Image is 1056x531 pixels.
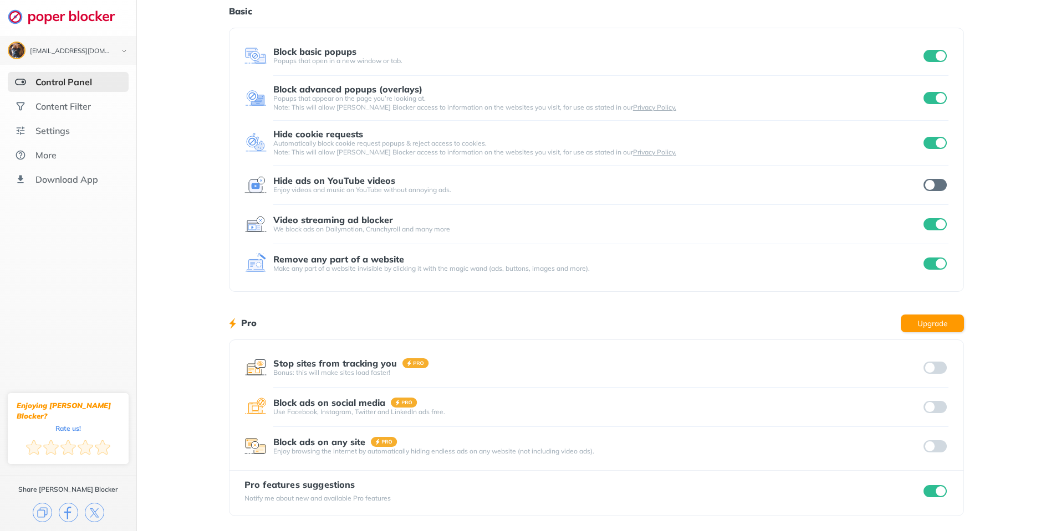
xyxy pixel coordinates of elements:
button: Upgrade [901,315,964,332]
div: Settings [35,125,70,136]
img: pro-badge.svg [402,358,429,368]
img: feature icon [244,132,267,154]
div: Block ads on social media [273,398,385,408]
div: Hide cookie requests [273,129,363,139]
div: Hide ads on YouTube videos [273,176,395,185]
img: facebook.svg [59,503,78,522]
div: We block ads on Dailymotion, Crunchyroll and many more [273,225,922,234]
img: settings.svg [15,125,26,136]
img: pro-badge.svg [391,398,417,408]
a: Privacy Policy. [633,103,676,111]
h1: Pro [241,316,257,330]
div: Enjoy browsing the internet by automatically hiding endless ads on any website (not including vid... [273,447,922,456]
img: logo-webpage.svg [8,9,127,24]
img: x.svg [85,503,104,522]
div: Stop sites from tracking you [273,358,397,368]
div: Bonus: this will make sites load faster! [273,368,922,377]
div: Notify me about new and available Pro features [244,494,391,503]
div: Block advanced popups (overlays) [273,84,422,94]
img: feature icon [244,357,267,379]
img: about.svg [15,149,26,161]
div: Automatically block cookie request popups & reject access to cookies. Note: This will allow [PERS... [273,139,922,157]
div: Download App [35,174,98,185]
div: Content Filter [35,101,91,112]
div: Block ads on any site [273,437,365,447]
div: Video streaming ad blocker [273,215,393,225]
div: Pro features suggestions [244,480,391,489]
div: Control Panel [35,76,92,87]
img: social.svg [15,101,26,112]
div: Enjoying [PERSON_NAME] Blocker? [17,400,120,421]
div: Remove any part of a website [273,254,404,264]
div: Block basic popups [273,47,356,56]
div: bdomrase@gmail.com [30,48,112,55]
img: download-app.svg [15,174,26,185]
div: Popups that open in a new window or tab. [273,56,922,65]
img: pro-badge.svg [371,437,397,447]
img: feature icon [244,45,267,67]
div: Make any part of a website invisible by clicking it with the magic wand (ads, buttons, images and... [273,264,922,273]
a: Privacy Policy. [633,148,676,156]
div: Popups that appear on the page you’re looking at. Note: This will allow [PERSON_NAME] Blocker acc... [273,94,922,112]
img: feature icon [244,174,267,196]
h1: Basic [229,4,964,18]
img: ACg8ocLV5UO8C46hbNGAlRMKfoeN8JFf35qnS-DpCNFLVYgKa-DNMwKw=s96-c [9,43,24,58]
img: feature icon [244,435,267,457]
img: feature icon [244,213,267,235]
div: Rate us! [55,426,81,431]
img: feature icon [244,87,267,109]
div: Use Facebook, Instagram, Twitter and LinkedIn ads free. [273,408,922,416]
div: More [35,149,57,161]
img: copy.svg [33,503,52,522]
img: chevron-bottom-black.svg [118,45,131,57]
img: feature icon [244,396,267,418]
div: Share [PERSON_NAME] Blocker [18,485,118,494]
div: Enjoy videos and music on YouTube without annoying ads. [273,185,922,194]
img: features-selected.svg [15,76,26,87]
img: lighting bolt [229,317,236,330]
img: feature icon [244,252,267,275]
